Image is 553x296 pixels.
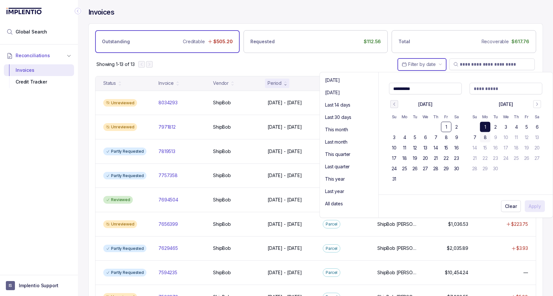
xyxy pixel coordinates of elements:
[441,153,451,163] button: 22
[431,111,441,122] th: Thursday
[523,269,528,276] p: —
[325,200,343,207] p: All dates
[4,63,74,89] div: Reconciliations
[6,281,72,290] button: User initialsImplentio Support
[399,163,410,174] button: 25
[399,111,410,122] th: Monday
[213,38,233,45] p: $505.20
[322,161,376,172] li: Menu Item Selection Last quarter
[511,111,522,122] th: Thursday
[377,269,419,276] p: ShipBob [PERSON_NAME][GEOGRAPHIC_DATA]
[389,132,399,143] button: 3
[470,132,480,143] button: 7
[6,281,15,290] span: User initials
[448,221,468,227] p: $1,036.53
[470,163,480,174] button: 28
[522,143,532,153] button: 19
[399,143,410,153] button: 11
[389,143,399,153] button: 10
[399,153,410,163] button: 18
[410,153,420,163] button: 19
[213,124,231,130] p: ShipBob
[326,269,337,276] p: Parcel
[522,122,532,132] button: 5
[19,282,58,289] p: Implentio Support
[490,132,501,143] button: 9
[516,245,528,251] p: $3.93
[322,112,376,122] li: Menu Item Selection Last 30 days
[408,61,436,67] span: Filter by date
[268,172,302,179] p: [DATE] - [DATE]
[96,61,134,68] p: Showing 1-13 of 13
[420,153,431,163] button: 20
[325,102,350,108] p: Last 14 days
[213,245,231,251] p: ShipBob
[389,111,399,122] th: Sunday
[96,61,134,68] div: Remaining page entries
[103,123,137,131] div: Unreviewed
[268,245,302,251] p: [DATE] - [DATE]
[511,38,529,45] p: $617.76
[322,100,376,110] li: Menu Item Selection Last 14 days
[482,38,509,45] p: Recoverable
[16,52,50,59] span: Reconciliations
[389,174,399,184] button: 31
[325,114,351,121] p: Last 30 days
[322,75,376,85] li: Menu Item Selection Today
[16,29,47,35] span: Global Search
[103,196,133,204] div: Reviewed
[410,143,420,153] button: 12
[322,137,376,147] li: Menu Item Selection Last month
[325,89,340,96] p: [DATE]
[431,132,441,143] button: 7
[490,153,501,163] button: 23
[410,111,420,122] th: Tuesday
[431,163,441,174] button: 28
[445,269,468,276] p: $10,454.24
[158,148,175,155] p: 7819513
[532,111,542,122] th: Saturday
[451,132,462,143] button: 9
[420,132,431,143] button: 6
[158,80,174,86] div: Invoice
[397,58,446,71] button: Date Range Picker
[470,143,480,153] button: 14
[325,77,340,84] p: [DATE]
[268,148,302,155] p: [DATE] - [DATE]
[213,99,231,106] p: ShipBob
[480,111,490,122] th: Monday
[103,148,146,155] div: Partly Requested
[325,139,347,145] p: Last month
[451,122,462,132] button: 2
[480,143,490,153] button: 15
[418,101,433,108] div: [DATE]
[532,122,542,132] button: 6
[158,221,178,227] p: 7656399
[322,186,376,197] li: Menu Item Selection Last year
[268,80,282,86] div: Period
[213,197,231,203] p: ShipBob
[322,199,376,209] li: Menu Item Selection All dates
[325,126,348,133] p: This month
[431,153,441,163] button: 21
[532,153,542,163] button: 27
[501,122,511,132] button: 3
[213,80,229,86] div: Vendor
[158,245,178,251] p: 7629465
[490,122,501,132] button: 2
[377,221,419,227] p: ShipBob [PERSON_NAME][GEOGRAPHIC_DATA], ShipBob [GEOGRAPHIC_DATA][PERSON_NAME]
[441,143,451,153] button: 15
[322,149,376,160] li: Menu Item Selection This quarter
[431,143,441,153] button: 14
[213,269,231,276] p: ShipBob
[103,172,146,180] div: Partly Requested
[505,203,517,210] p: Clear
[402,61,436,68] search: Date Range Picker
[326,245,337,252] p: Parcel
[522,153,532,163] button: 26
[320,72,553,218] search: Double Calendar
[511,122,522,132] button: 4
[533,100,541,108] button: Go to next month
[532,132,542,143] button: 13
[102,38,130,45] p: Outstanding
